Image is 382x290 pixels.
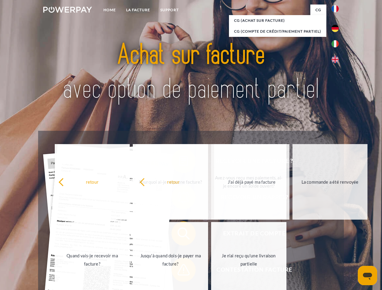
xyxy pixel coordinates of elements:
[331,25,339,32] img: de
[218,178,286,186] div: J'ai déjà payé ma facture
[139,178,207,186] div: retour
[58,29,324,116] img: title-powerpay_fr.svg
[58,178,126,186] div: retour
[121,5,155,15] a: LA FACTURE
[98,5,121,15] a: Home
[296,178,364,186] div: La commande a été renvoyée
[43,7,92,13] img: logo-powerpay-white.svg
[136,252,204,268] div: Jusqu'à quand dois-je payer ma facture?
[155,5,184,15] a: Support
[331,5,339,12] img: fr
[358,266,377,285] iframe: Bouton de lancement de la fenêtre de messagerie
[58,252,126,268] div: Quand vais-je recevoir ma facture?
[331,40,339,47] img: it
[310,5,326,15] a: CG
[215,252,283,268] div: Je n'ai reçu qu'une livraison partielle
[229,26,326,37] a: CG (Compte de crédit/paiement partiel)
[331,56,339,63] img: en
[229,15,326,26] a: CG (achat sur facture)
